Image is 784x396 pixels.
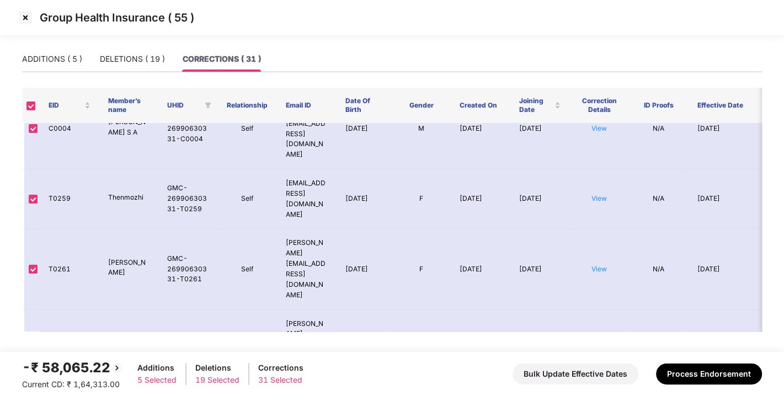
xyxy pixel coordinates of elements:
[629,88,689,123] th: ID Proofs
[202,99,214,112] span: filter
[195,362,239,374] div: Deletions
[519,97,553,114] span: Joining Date
[17,9,34,26] img: svg+xml;base64,PHN2ZyBpZD0iQ3Jvc3MtMzJ4MzIiIHhtbG5zPSJodHRwOi8vd3d3LnczLm9yZy8yMDAwL3N2ZyIgd2lkdG...
[510,88,570,123] th: Joining Date
[337,229,392,309] td: [DATE]
[40,169,99,229] td: T0259
[337,88,392,123] th: Date Of Birth
[392,169,451,229] td: F
[195,374,239,386] div: 19 Selected
[158,229,218,309] td: GMC-26990630331-T0261
[40,11,194,24] p: Group Health Insurance ( 55 )
[137,374,177,386] div: 5 Selected
[40,88,99,123] th: EID
[629,89,689,169] td: N/A
[510,89,570,169] td: [DATE]
[510,169,570,229] td: [DATE]
[108,258,150,279] p: [PERSON_NAME]
[510,229,570,309] td: [DATE]
[218,89,278,169] td: Self
[218,169,278,229] td: Self
[258,374,303,386] div: 31 Selected
[137,362,177,374] div: Additions
[167,101,200,110] span: UHID
[277,169,337,229] td: [EMAIL_ADDRESS][DOMAIN_NAME]
[218,229,278,309] td: Self
[697,101,765,110] span: Effective Date
[629,169,689,229] td: N/A
[392,89,451,169] td: M
[40,89,99,169] td: C0004
[22,379,120,389] span: Current CD: ₹ 1,64,313.00
[100,53,165,65] div: DELETIONS ( 19 )
[629,229,689,309] td: N/A
[108,117,150,138] p: [PERSON_NAME] S A
[513,363,638,384] button: Bulk Update Effective Dates
[258,362,303,374] div: Corrections
[688,88,782,123] th: Effective Date
[591,194,607,202] a: View
[392,88,451,123] th: Gender
[688,169,782,229] td: [DATE]
[22,357,124,378] div: -₹ 58,065.22
[392,229,451,309] td: F
[337,169,392,229] td: [DATE]
[99,88,159,123] th: Member’s name
[218,88,278,123] th: Relationship
[688,229,782,309] td: [DATE]
[158,169,218,229] td: GMC-26990630331-T0259
[110,361,124,374] img: svg+xml;base64,PHN2ZyBpZD0iQmFjay0yMHgyMCIgeG1sbnM9Imh0dHA6Ly93d3cudzMub3JnLzIwMDAvc3ZnIiB3aWR0aD...
[205,102,211,109] span: filter
[158,89,218,169] td: GMC-26990630331-C0004
[451,229,510,309] td: [DATE]
[277,89,337,169] td: [PERSON_NAME][EMAIL_ADDRESS][DOMAIN_NAME]
[40,229,99,309] td: T0261
[49,101,82,110] span: EID
[688,89,782,169] td: [DATE]
[108,192,150,203] p: Thenmozhi
[337,89,392,169] td: [DATE]
[451,88,510,123] th: Created On
[569,88,629,123] th: Correction Details
[277,88,337,123] th: Email ID
[183,53,261,65] div: CORRECTIONS ( 31 )
[277,229,337,309] td: [PERSON_NAME][EMAIL_ADDRESS][DOMAIN_NAME]
[656,363,762,384] button: Process Endorsement
[591,124,607,132] a: View
[451,169,510,229] td: [DATE]
[22,53,82,65] div: ADDITIONS ( 5 )
[451,89,510,169] td: [DATE]
[591,265,607,273] a: View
